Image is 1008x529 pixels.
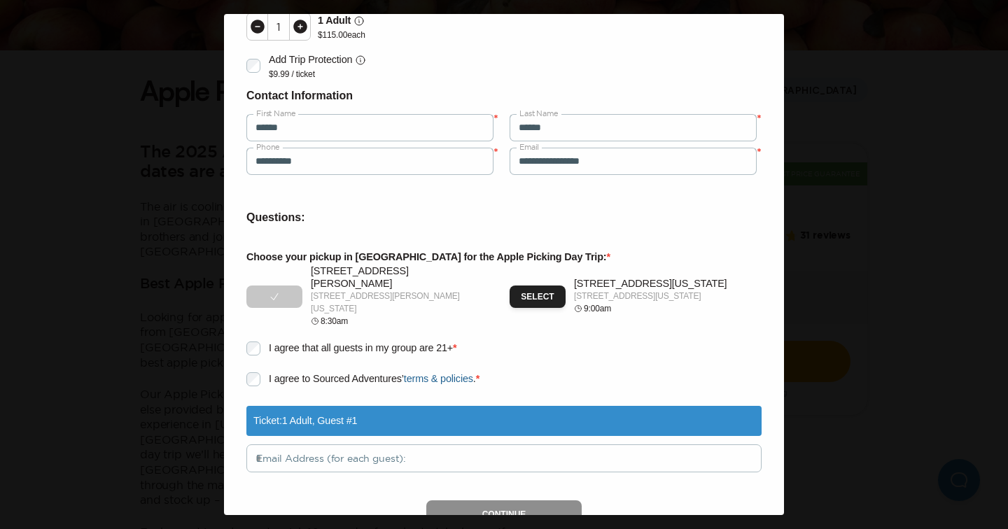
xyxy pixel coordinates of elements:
[269,52,352,68] p: Add Trip Protection
[269,342,453,353] span: I agree that all guests in my group are 21+
[584,302,611,315] p: 9:00am
[246,209,762,227] h6: Questions:
[318,13,351,29] p: 1 Adult
[574,278,727,290] p: [STREET_ADDRESS][US_STATE]
[574,290,727,302] p: [STREET_ADDRESS][US_STATE]
[510,285,566,308] button: Select
[246,249,762,265] p: Choose your pickup in [GEOGRAPHIC_DATA] for the Apple Picking Day Trip:
[246,87,762,105] h6: Contact Information
[321,315,348,327] p: 8:30am
[268,21,289,32] div: 1
[311,290,490,315] p: [STREET_ADDRESS][PERSON_NAME][US_STATE]
[253,413,357,429] p: Ticket: 1 Adult , Guest # 1
[269,373,476,384] span: I agree to Sourced Adventures’ .
[269,69,366,80] p: $9.99 / ticket
[311,265,490,290] p: [STREET_ADDRESS][PERSON_NAME]
[404,373,473,384] a: terms & policies
[318,29,365,41] p: $ 115.00 each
